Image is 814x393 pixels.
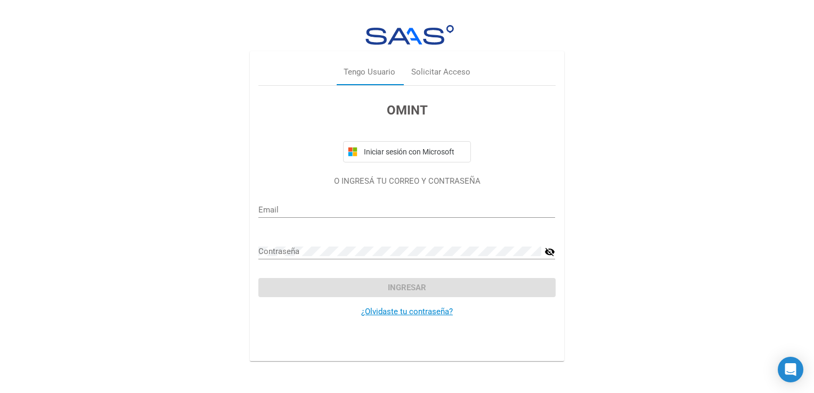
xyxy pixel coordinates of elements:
[343,141,471,162] button: Iniciar sesión con Microsoft
[411,67,470,79] div: Solicitar Acceso
[344,67,395,79] div: Tengo Usuario
[778,357,803,382] div: Open Intercom Messenger
[361,307,453,316] a: ¿Olvidaste tu contraseña?
[388,283,426,292] span: Ingresar
[544,245,555,258] mat-icon: visibility_off
[258,101,555,120] h3: OMINT
[258,278,555,297] button: Ingresar
[258,175,555,187] p: O INGRESÁ TU CORREO Y CONTRASEÑA
[362,148,466,156] span: Iniciar sesión con Microsoft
